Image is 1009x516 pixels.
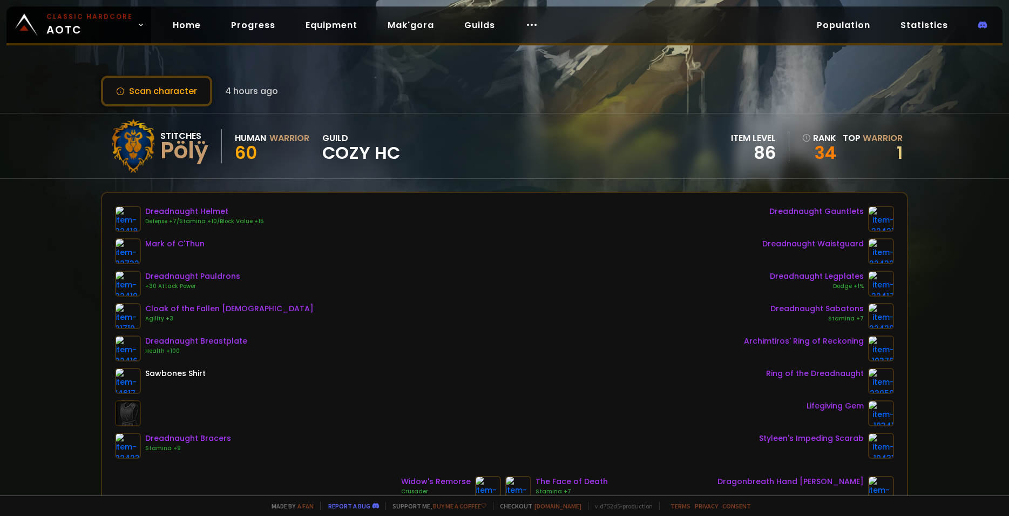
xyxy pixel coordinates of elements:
a: Report a bug [328,502,370,510]
img: item-22419 [115,271,141,297]
div: Dreadnaught Breastplate [145,336,247,347]
img: item-23043 [505,476,531,502]
img: item-22417 [868,271,894,297]
div: Mark of C'Thun [145,238,205,250]
img: item-22806 [475,476,501,502]
a: Classic HardcoreAOTC [6,6,151,43]
div: Stamina +7 [770,314,864,323]
div: Ring of the Dreadnaught [766,368,864,379]
div: Defense +7/Stamina +10/Block Value +15 [145,217,264,226]
div: Dreadnaught Gauntlets [769,206,864,217]
button: Scan character [101,76,212,106]
div: Top [843,131,903,145]
div: Warrior [269,131,309,145]
div: Human [235,131,266,145]
img: item-22420 [868,303,894,329]
span: v. d752d5 - production [588,502,653,510]
img: item-22418 [115,206,141,232]
div: Styleen's Impeding Scarab [759,433,864,444]
img: item-19368 [868,476,894,502]
div: Stamina +9 [145,444,231,453]
div: Dragonbreath Hand [PERSON_NAME] [717,476,864,487]
img: item-19341 [868,400,894,426]
a: Consent [722,502,751,510]
span: Cozy HC [322,145,400,161]
img: item-21710 [115,303,141,329]
div: Health +100 [145,347,247,356]
img: item-19431 [868,433,894,459]
div: Dreadnaught Waistguard [762,238,864,250]
img: item-19376 [868,336,894,361]
a: Mak'gora [379,14,443,36]
div: Widow's Remorse [401,476,471,487]
div: item level [731,131,776,145]
span: 60 [235,140,257,165]
a: a fan [297,502,314,510]
img: item-22423 [115,433,141,459]
a: Statistics [892,14,957,36]
div: Cloak of the Fallen [DEMOGRAPHIC_DATA] [145,303,314,314]
div: Lifegiving Gem [807,400,864,412]
div: Dreadnaught Pauldrons [145,271,240,282]
div: Sawbones Shirt [145,368,206,379]
div: The Face of Death [536,476,608,487]
img: item-22732 [115,238,141,264]
div: Pölÿ [160,143,208,159]
div: Stamina +7 [536,487,608,496]
a: Equipment [297,14,366,36]
div: Dreadnaught Bracers [145,433,231,444]
a: Terms [671,502,690,510]
a: Progress [222,14,284,36]
div: Archimtiros' Ring of Reckoning [744,336,864,347]
div: Dodge +1% [770,282,864,291]
div: Dreadnaught Legplates [770,271,864,282]
span: AOTC [46,12,133,38]
img: item-22421 [868,206,894,232]
small: Classic Hardcore [46,12,133,22]
img: item-22422 [868,238,894,264]
span: Made by [265,502,314,510]
span: 4 hours ago [225,84,278,98]
div: guild [322,131,400,161]
div: 86 [731,145,776,161]
div: rank [802,131,836,145]
img: item-14617 [115,368,141,394]
div: Dreadnaught Helmet [145,206,264,217]
div: Dreadnaught Sabatons [770,303,864,314]
div: +30 Attack Power [145,282,240,291]
img: item-23059 [868,368,894,394]
div: Stitches [160,129,208,143]
a: Privacy [695,502,718,510]
span: Support me, [385,502,486,510]
div: Agility +3 [145,314,314,323]
a: Population [808,14,879,36]
a: Guilds [456,14,504,36]
img: item-22416 [115,336,141,361]
a: [DOMAIN_NAME] [534,502,581,510]
a: Buy me a coffee [433,502,486,510]
a: Home [164,14,209,36]
span: Checkout [493,502,581,510]
a: 34 [802,145,836,161]
span: Warrior [863,132,903,144]
div: Crusader [401,487,471,496]
a: 1 [897,140,903,165]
